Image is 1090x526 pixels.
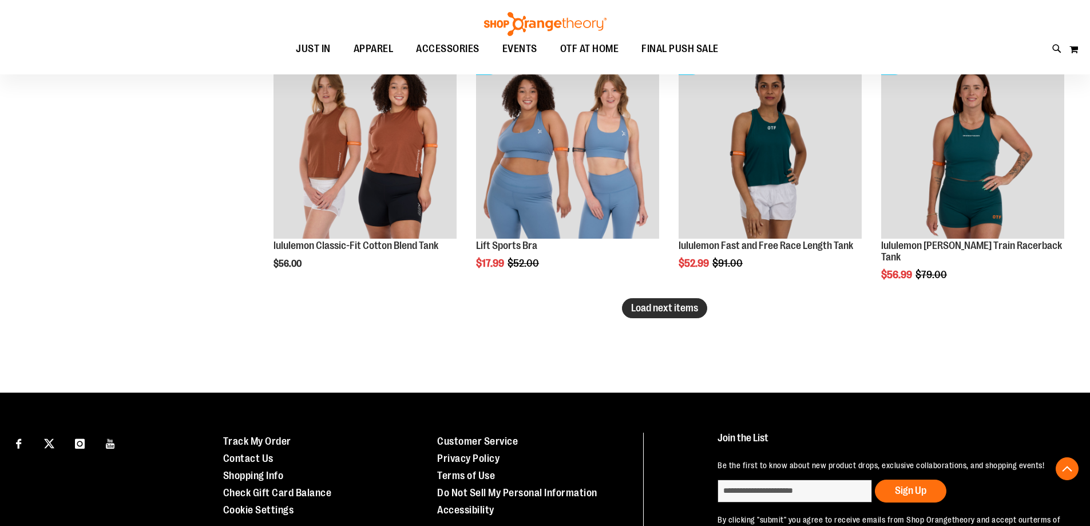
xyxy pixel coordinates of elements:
[718,480,872,503] input: enter email
[673,50,867,298] div: product
[875,50,1070,309] div: product
[101,433,121,453] a: Visit our Youtube page
[679,240,853,251] a: lululemon Fast and Free Race Length Tank
[875,480,946,503] button: Sign Up
[44,438,54,449] img: Twitter
[70,433,90,453] a: Visit our Instagram page
[476,56,659,239] img: Main of 2024 Covention Lift Sports Bra
[881,269,914,280] span: $56.99
[437,453,500,464] a: Privacy Policy
[549,36,631,62] a: OTF AT HOME
[284,36,342,62] a: JUST IN
[641,36,719,62] span: FINAL PUSH SALE
[223,470,284,481] a: Shopping Info
[679,56,862,240] a: Main view of 2024 August lululemon Fast and Free Race Length TankSALE
[508,258,541,269] span: $52.00
[476,258,506,269] span: $17.99
[470,50,665,298] div: product
[223,436,291,447] a: Track My Order
[223,487,332,499] a: Check Gift Card Balance
[476,240,537,251] a: Lift Sports Bra
[718,460,1064,471] p: Be the first to know about new product drops, exclusive collaborations, and shopping events!
[354,36,394,62] span: APPAREL
[416,36,479,62] span: ACCESSORIES
[39,433,60,453] a: Visit our X page
[622,298,707,318] button: Load next items
[915,269,949,280] span: $79.00
[223,504,294,516] a: Cookie Settings
[491,36,549,62] a: EVENTS
[274,56,457,239] img: lululemon Classic-Fit Cotton Blend Tank
[881,56,1064,240] a: lululemon Wunder Train Racerback TankSALE
[342,36,405,62] a: APPAREL
[881,56,1064,239] img: lululemon Wunder Train Racerback Tank
[482,12,608,36] img: Shop Orangetheory
[631,302,698,314] span: Load next items
[296,36,331,62] span: JUST IN
[9,433,29,453] a: Visit our Facebook page
[718,433,1064,454] h4: Join the List
[679,56,862,239] img: Main view of 2024 August lululemon Fast and Free Race Length Tank
[437,487,597,499] a: Do Not Sell My Personal Information
[437,470,495,481] a: Terms of Use
[274,259,303,269] span: $56.00
[712,258,744,269] span: $91.00
[881,240,1062,263] a: lululemon [PERSON_NAME] Train Racerback Tank
[560,36,619,62] span: OTF AT HOME
[274,240,438,251] a: lululemon Classic-Fit Cotton Blend Tank
[268,50,462,298] div: product
[502,36,537,62] span: EVENTS
[437,504,494,516] a: Accessibility
[437,436,518,447] a: Customer Service
[223,453,274,464] a: Contact Us
[405,36,491,62] a: ACCESSORIES
[679,258,711,269] span: $52.99
[895,485,926,496] span: Sign Up
[630,36,730,62] a: FINAL PUSH SALE
[274,56,457,240] a: lululemon Classic-Fit Cotton Blend Tank
[1056,457,1079,480] button: Back To Top
[476,56,659,240] a: Main of 2024 Covention Lift Sports BraSALE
